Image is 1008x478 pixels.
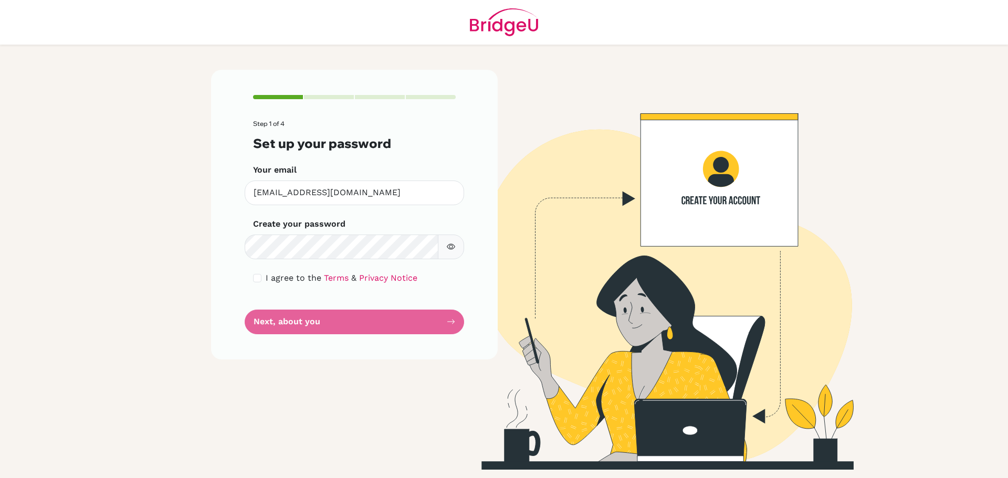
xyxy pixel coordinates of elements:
h3: Set up your password [253,136,456,151]
span: I agree to the [266,273,321,283]
span: & [351,273,356,283]
label: Create your password [253,218,345,230]
img: Create your account [354,70,953,470]
a: Privacy Notice [359,273,417,283]
span: Step 1 of 4 [253,120,285,128]
a: Terms [324,273,349,283]
input: Insert your email* [245,180,464,205]
label: Your email [253,164,297,176]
